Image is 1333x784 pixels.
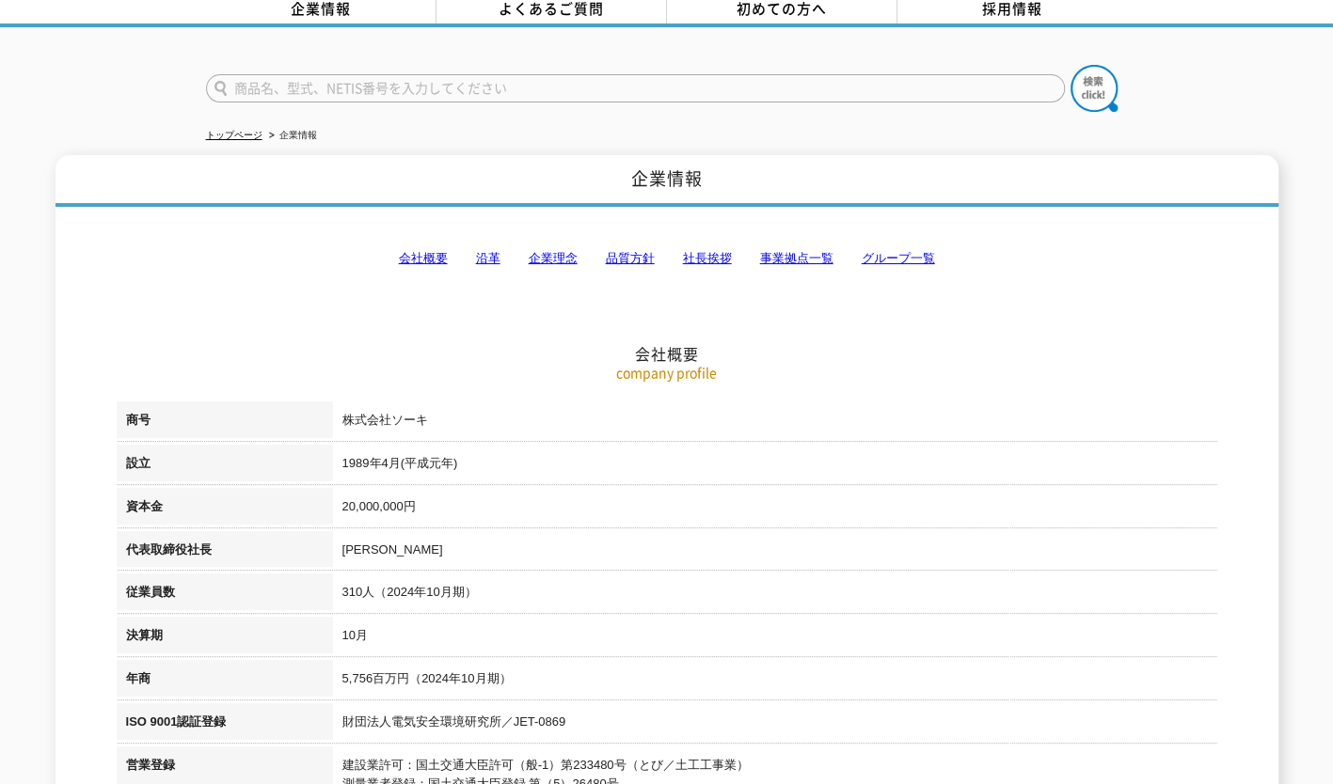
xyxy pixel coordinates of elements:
[333,401,1217,445] td: 株式会社ソーキ
[265,126,317,146] li: 企業情報
[206,74,1065,102] input: 商品名、型式、NETIS番号を入力してください
[117,445,333,488] th: 設立
[333,445,1217,488] td: 1989年4月(平成元年)
[476,251,500,265] a: 沿革
[117,156,1217,364] h2: 会社概要
[760,251,833,265] a: 事業拠点一覧
[117,401,333,445] th: 商号
[333,660,1217,703] td: 5,756百万円（2024年10月期）
[683,251,732,265] a: 社長挨拶
[117,660,333,703] th: 年商
[117,617,333,660] th: 決算期
[117,573,333,617] th: 従業員数
[117,363,1217,383] p: company profile
[117,531,333,574] th: 代表取締役社長
[333,488,1217,531] td: 20,000,000円
[333,703,1217,746] td: 財団法人電気安全環境研究所／JET-0869
[117,488,333,531] th: 資本金
[1071,65,1118,112] img: btn_search.png
[333,617,1217,660] td: 10月
[333,531,1217,574] td: [PERSON_NAME]
[399,251,448,265] a: 会社概要
[56,155,1278,207] h1: 企業情報
[117,703,333,746] th: ISO 9001認証登録
[606,251,655,265] a: 品質方針
[529,251,578,265] a: 企業理念
[862,251,935,265] a: グループ一覧
[206,130,262,140] a: トップページ
[333,573,1217,617] td: 310人（2024年10月期）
